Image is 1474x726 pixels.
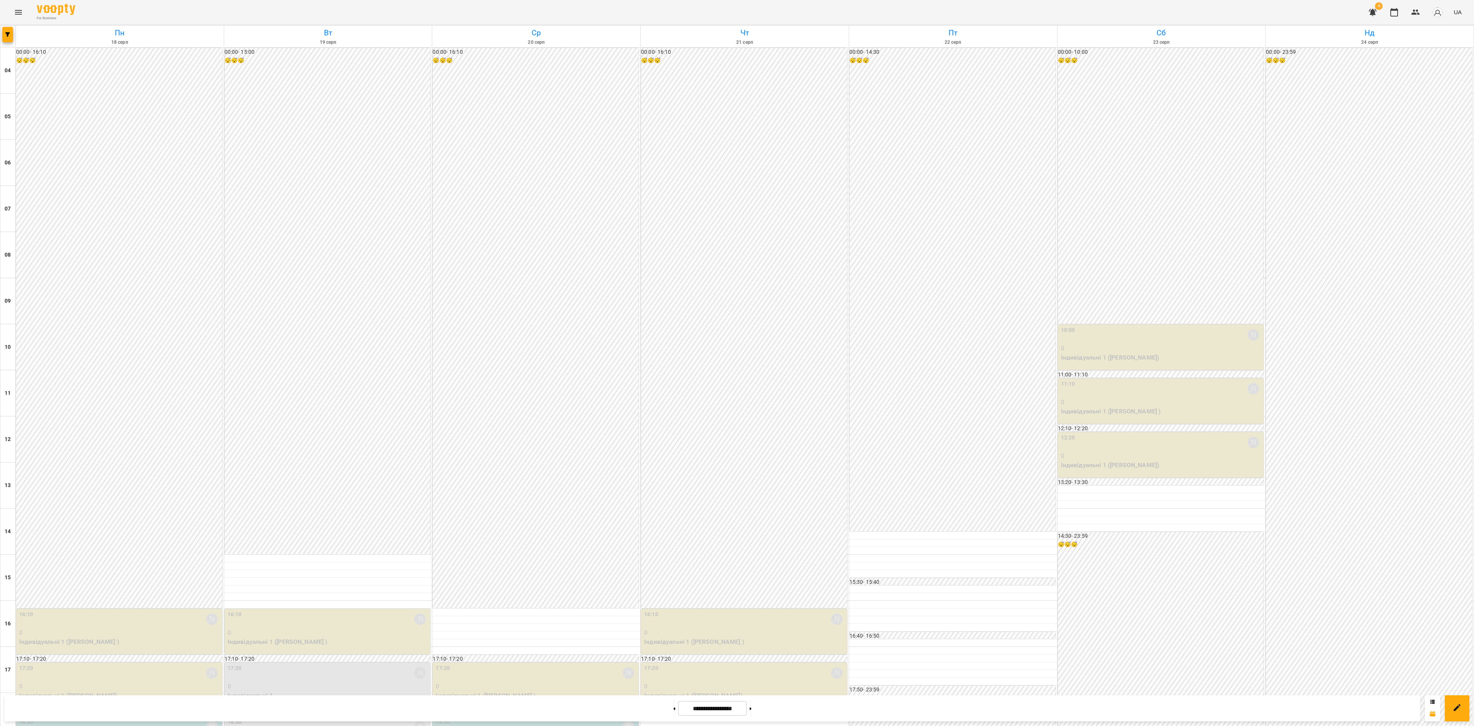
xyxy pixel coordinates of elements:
label: 11:10 [1061,380,1075,388]
label: 16:10 [19,610,33,619]
h6: 16:40 - 16:50 [849,632,1056,640]
h6: 12:10 - 12:20 [1058,424,1264,433]
h6: 07 [5,205,11,213]
h6: 14:30 - 23:59 [1058,532,1264,540]
div: Дарія Настека [414,613,426,625]
p: Індивідуальні 1 ([PERSON_NAME] ) [644,637,846,646]
span: UA [1454,8,1462,16]
p: 0 [19,628,221,637]
label: 16:10 [644,610,658,619]
h6: 15:30 - 15:40 [849,578,1056,587]
p: 0 [19,682,221,691]
h6: 17:10 - 17:20 [225,655,431,663]
p: Індивідуальні 1 ([PERSON_NAME]) [1061,353,1262,362]
h6: 09 [5,297,11,305]
h6: 17:10 - 17:20 [16,655,222,663]
label: 17:20 [228,664,242,673]
h6: 24 серп [1267,39,1472,46]
span: 4 [1375,2,1383,10]
p: 0 [644,682,846,691]
label: 17:20 [19,664,33,673]
p: Індивідуальні 1 ([PERSON_NAME] ) [228,637,429,646]
h6: 19 серп [225,39,431,46]
h6: 12 [5,435,11,444]
h6: 22 серп [850,39,1056,46]
h6: 11:00 - 11:10 [1058,371,1264,379]
p: 0 [644,628,846,637]
h6: Пн [17,27,223,39]
h6: 17:10 - 17:20 [641,655,847,663]
p: 0 [1061,398,1262,407]
p: Індивідуальні 1 ([PERSON_NAME]) [1061,461,1262,470]
h6: Вт [225,27,431,39]
div: Дарія Настека [206,613,218,625]
h6: 17 [5,666,11,674]
label: 16:10 [228,610,242,619]
h6: 😴😴😴 [1058,56,1264,65]
p: 0 [228,682,429,691]
label: 10:00 [1061,326,1075,335]
h6: 😴😴😴 [849,56,1056,65]
h6: 20 серп [433,39,639,46]
h6: 00:00 - 14:30 [849,48,1056,56]
img: avatar_s.png [1432,7,1443,18]
p: 0 [1061,451,1262,461]
p: 0 [228,628,429,637]
h6: Нд [1267,27,1472,39]
h6: 😴😴😴 [1058,540,1264,549]
span: For Business [37,16,75,21]
h6: 23 серп [1059,39,1264,46]
h6: 17:50 - 23:59 [849,686,1056,694]
h6: 08 [5,251,11,259]
h6: 11 [5,389,11,398]
div: Дарія Настека [831,667,843,679]
h6: 04 [5,66,11,75]
label: 17:20 [436,664,450,673]
img: Voopty Logo [37,4,75,15]
div: Дарія Настека [1248,437,1259,448]
h6: 00:00 - 16:10 [641,48,847,56]
h6: 13 [5,481,11,490]
label: 17:20 [644,664,658,673]
h6: 00:00 - 15:00 [225,48,431,56]
button: Menu [9,3,28,22]
h6: 17:10 - 17:20 [433,655,639,663]
p: Індивідуальні 1 ([PERSON_NAME] ) [19,637,221,646]
h6: 00:00 - 16:10 [433,48,639,56]
h6: 16 [5,620,11,628]
h6: Сб [1059,27,1264,39]
h6: 18 серп [17,39,223,46]
div: Дарія Настека [623,667,634,679]
p: Індивідуальні 1 ([PERSON_NAME] ) [1061,407,1262,416]
h6: 😴😴😴 [225,56,431,65]
h6: 13:20 - 13:30 [1058,478,1264,487]
div: Дарія Настека [831,613,843,625]
div: Дарія Настека [414,667,426,679]
h6: Пт [850,27,1056,39]
h6: 00:00 - 16:10 [16,48,222,56]
h6: 😴😴😴 [641,56,847,65]
h6: 06 [5,159,11,167]
h6: 00:00 - 10:00 [1058,48,1264,56]
h6: 14 [5,527,11,536]
h6: 15 [5,574,11,582]
label: 12:20 [1061,434,1075,442]
h6: Ср [433,27,639,39]
div: Дарія Настека [1248,329,1259,341]
h6: 10 [5,343,11,351]
div: Дарія Настека [1248,383,1259,394]
p: 0 [436,682,637,691]
div: Дарія Настека [206,667,218,679]
h6: 😴😴😴 [16,56,222,65]
p: 0 [1061,344,1262,353]
button: UA [1451,5,1465,19]
h6: 00:00 - 23:59 [1266,48,1472,56]
h6: 😴😴😴 [433,56,639,65]
h6: 😴😴😴 [1266,56,1472,65]
h6: 21 серп [642,39,848,46]
h6: Чт [642,27,848,39]
h6: 05 [5,113,11,121]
